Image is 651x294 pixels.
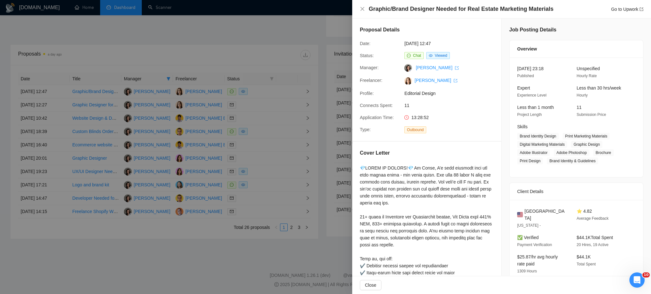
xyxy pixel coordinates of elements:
span: 10 [642,272,650,277]
span: Print Marketing Materials [563,133,610,140]
h5: Job Posting Details [509,26,556,34]
span: Close [365,282,376,289]
span: [GEOGRAPHIC_DATA] [524,208,566,222]
span: Digital Marketing Materials [517,141,567,148]
span: Overview [517,45,537,52]
span: Viewed [435,53,447,58]
span: 20 Hires, 19 Active [577,243,608,247]
span: $25.87/hr avg hourly rate paid [517,254,558,266]
span: Type: [360,127,371,132]
span: Manager: [360,65,379,70]
span: ✅ Verified [517,235,539,240]
a: [PERSON_NAME] export [415,78,457,83]
span: Profile: [360,91,374,96]
span: Date: [360,41,370,46]
span: export [455,66,459,70]
span: Graphic Design [571,141,602,148]
span: clock-circle [404,115,409,120]
span: 11 [404,102,500,109]
span: Application Time: [360,115,394,120]
button: Close [360,280,381,290]
span: Less than 1 month [517,105,554,110]
span: Print Design [517,157,543,164]
h4: Graphic/Brand Designer Needed for Real Estate Marketing Materials [369,5,553,13]
img: c1xla-haZDe3rTgCpy3_EKqnZ9bE1jCu9HkBpl3J4QwgQIcLjIh-6uLdGjM-EeUJe5 [404,77,412,85]
span: message [407,54,411,57]
span: [US_STATE] - [517,223,541,228]
span: Adobe Illustrator [517,149,550,156]
span: export [640,7,643,11]
span: Average Feedback [577,216,609,221]
span: Total Spent [577,262,596,266]
div: Client Details [517,183,635,200]
span: export [454,79,457,83]
span: 1309 Hours [517,269,537,273]
span: ⭐ 4.82 [577,209,592,214]
span: Unspecified [577,66,600,71]
span: Project Length [517,112,542,117]
span: $44.1K [577,254,591,259]
h5: Cover Letter [360,149,390,157]
span: 13:28:52 [411,115,429,120]
button: Close [360,6,365,12]
span: Hourly Rate [577,74,597,78]
span: Less than 30 hrs/week [577,85,621,90]
h5: Proposal Details [360,26,400,34]
span: Experience Level [517,93,546,97]
span: Freelancer: [360,78,382,83]
span: Brochure [593,149,614,156]
a: [PERSON_NAME] export [416,65,459,70]
span: Connects Spent: [360,103,393,108]
span: Adobe Photoshop [554,149,589,156]
a: Go to Upworkexport [611,7,643,12]
span: Expert [517,85,530,90]
span: Chat [413,53,421,58]
span: Brand Identity & Guidelines [547,157,598,164]
span: Status: [360,53,374,58]
span: eye [429,54,433,57]
span: $44.1K Total Spent [577,235,613,240]
iframe: Intercom live chat [629,272,645,288]
img: 🇺🇸 [517,211,523,218]
span: 11 [577,105,582,110]
span: Hourly [577,93,588,97]
span: [DATE] 12:47 [404,40,500,47]
span: Published [517,74,534,78]
span: close [360,6,365,11]
span: Outbound [404,126,426,133]
span: Submission Price [577,112,606,117]
span: Skills [517,124,528,129]
span: Editorial Design [404,90,500,97]
span: [DATE] 23:18 [517,66,544,71]
span: Brand Identity Design [517,133,559,140]
span: Payment Verification [517,243,552,247]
